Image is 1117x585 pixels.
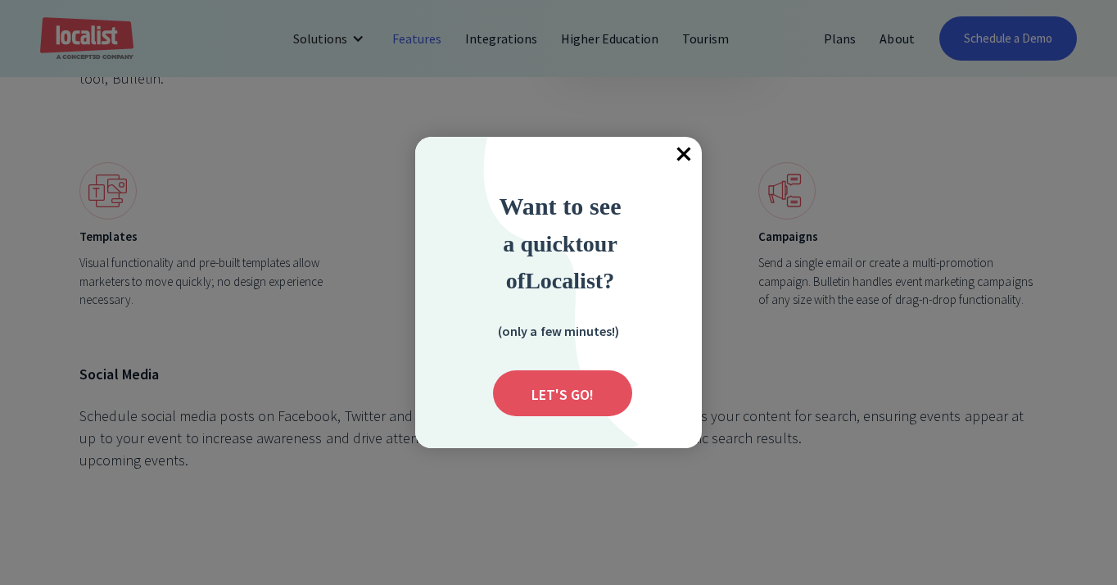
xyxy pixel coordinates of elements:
div: Submit [493,370,632,416]
strong: Want to see [500,193,622,220]
span: a quick [503,231,575,256]
strong: Localist? [525,268,614,293]
strong: to [575,231,594,256]
div: Want to see a quick tour of Localist? [454,188,667,298]
div: Close popup [666,137,702,173]
strong: (only a few minutes!) [498,323,619,339]
span: × [666,137,702,173]
div: (only a few minutes!) [477,320,640,341]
